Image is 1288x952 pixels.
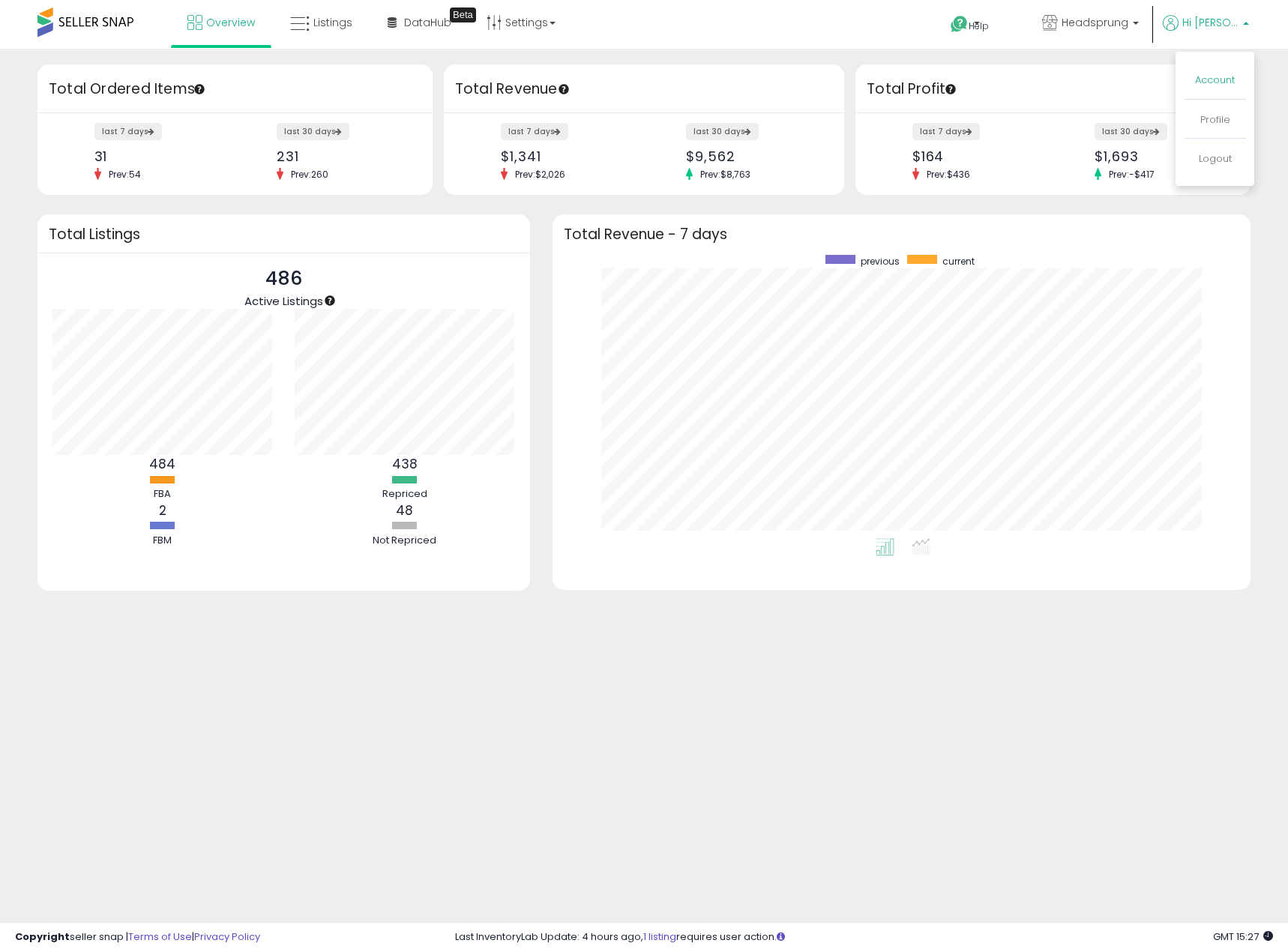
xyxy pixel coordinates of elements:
label: last 30 days [1095,123,1167,140]
label: last 7 days [94,123,162,140]
span: Active Listings [244,293,323,309]
label: last 7 days [501,123,568,140]
h3: Total Profit [867,79,1239,100]
div: Tooltip anchor [944,82,957,96]
b: 438 [392,455,418,473]
label: last 30 days [686,123,759,140]
a: Profile [1200,112,1230,127]
h3: Total Listings [49,229,519,240]
h3: Total Ordered Items [49,79,421,100]
b: 484 [149,455,175,473]
div: 31 [94,148,224,164]
span: Prev: $8,763 [693,168,758,181]
div: Tooltip anchor [450,7,476,22]
span: Prev: -$417 [1101,168,1162,181]
span: previous [861,255,900,268]
label: last 30 days [277,123,349,140]
p: 486 [244,265,323,293]
span: Headsprung [1062,15,1128,30]
div: $1,341 [501,148,633,164]
div: $164 [912,148,1042,164]
div: FBM [118,534,208,548]
div: Tooltip anchor [557,82,571,96]
span: Prev: 54 [101,168,148,181]
a: Logout [1199,151,1232,166]
a: Account [1195,73,1235,87]
b: 48 [396,501,413,519]
div: Tooltip anchor [193,82,206,96]
div: $1,693 [1095,148,1224,164]
span: DataHub [404,15,451,30]
div: $9,562 [686,148,818,164]
span: Prev: $2,026 [508,168,573,181]
div: Not Repriced [360,534,450,548]
span: current [942,255,975,268]
h3: Total Revenue [455,79,833,100]
label: last 7 days [912,123,980,140]
div: 231 [277,148,406,164]
span: Prev: $436 [919,168,978,181]
span: Overview [206,15,255,30]
span: Prev: 260 [283,168,336,181]
span: Hi [PERSON_NAME] [1182,15,1239,30]
span: Help [969,19,989,32]
b: 2 [159,501,166,519]
span: Listings [313,15,352,30]
i: Get Help [950,15,969,34]
a: Help [939,4,1018,49]
a: Hi [PERSON_NAME] [1163,15,1249,49]
div: FBA [118,487,208,501]
div: Tooltip anchor [323,294,337,307]
div: Repriced [360,487,450,501]
h3: Total Revenue - 7 days [564,229,1239,240]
